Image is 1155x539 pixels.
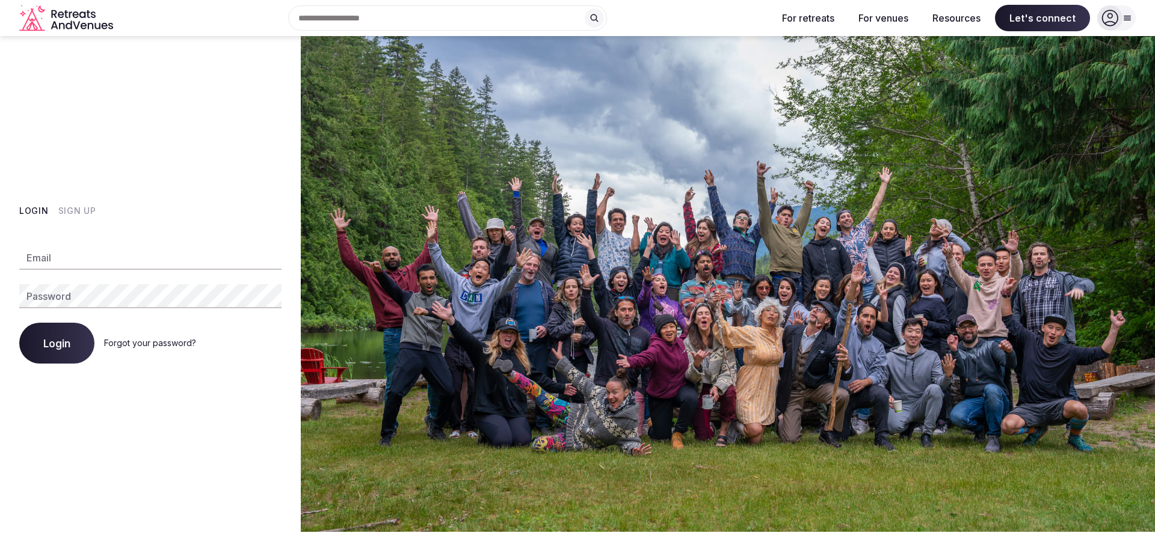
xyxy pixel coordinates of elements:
span: Let's connect [995,5,1090,31]
button: Resources [923,5,990,31]
img: My Account Background [301,36,1155,532]
button: Sign Up [58,205,96,217]
button: Login [19,323,94,364]
svg: Retreats and Venues company logo [19,5,115,32]
button: For venues [849,5,918,31]
button: For retreats [772,5,844,31]
button: Login [19,205,49,217]
span: Login [43,337,70,349]
a: Visit the homepage [19,5,115,32]
a: Forgot your password? [104,338,196,348]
